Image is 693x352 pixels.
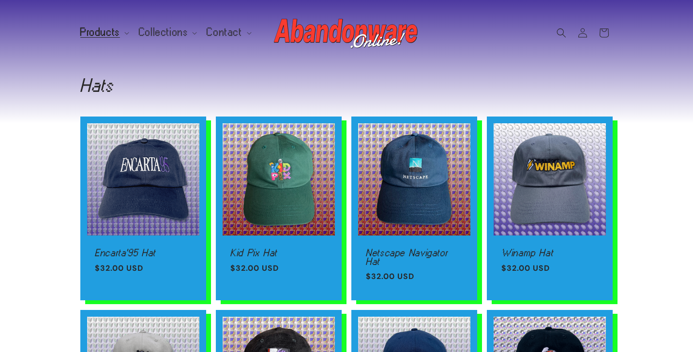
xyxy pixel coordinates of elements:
img: Abandonware [274,14,419,52]
a: Netscape Navigator Hat [366,249,463,265]
span: Products [80,28,120,37]
summary: Collections [133,22,201,43]
a: Winamp Hat [501,249,598,257]
summary: Contact [201,22,255,43]
a: Kid Pix Hat [230,249,327,257]
a: Encarta'95 Hat [95,249,192,257]
summary: Search [551,22,572,44]
h1: Hats [80,77,613,93]
summary: Products [75,22,133,43]
a: Abandonware [271,10,423,56]
span: Contact [207,28,242,37]
span: Collections [139,28,188,37]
